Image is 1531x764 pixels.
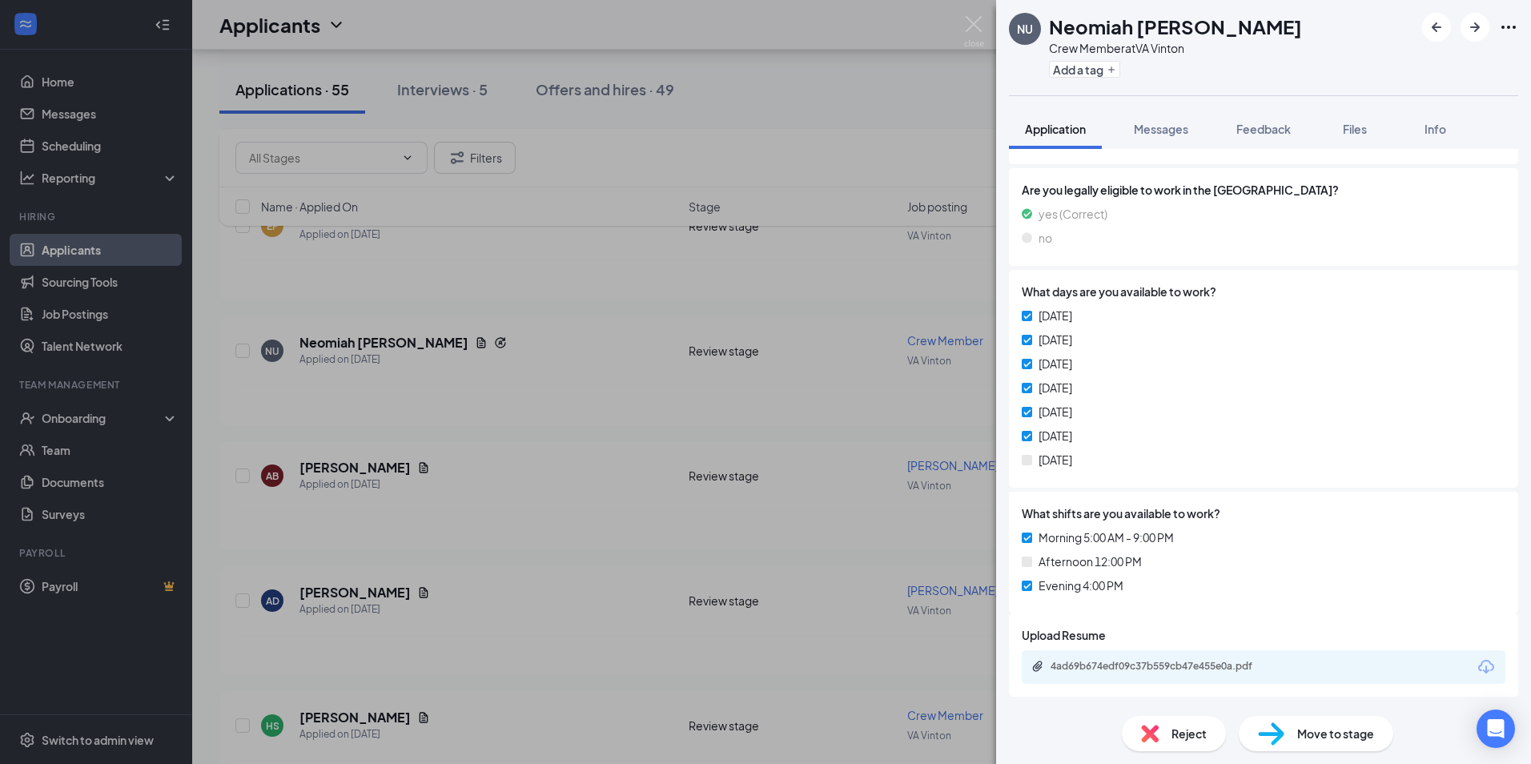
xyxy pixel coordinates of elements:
div: NU [1017,21,1033,37]
span: Info [1425,122,1446,136]
span: [DATE] [1039,307,1072,324]
span: no [1039,229,1052,247]
span: [DATE] [1039,451,1072,468]
button: PlusAdd a tag [1049,61,1120,78]
span: [DATE] [1039,427,1072,444]
span: Morning 5:00 AM - 9:00 PM [1039,529,1174,546]
svg: Ellipses [1499,18,1518,37]
div: Crew Member at VA Vinton [1049,40,1302,56]
span: [DATE] [1039,379,1072,396]
span: Files [1343,122,1367,136]
svg: ArrowRight [1465,18,1485,37]
span: What days are you available to work? [1022,283,1216,300]
span: What shifts are you available to work? [1022,505,1220,522]
span: Feedback [1236,122,1291,136]
h1: Neomiah [PERSON_NAME] [1049,13,1302,40]
span: Messages [1134,122,1188,136]
span: [DATE] [1039,331,1072,348]
button: ArrowLeftNew [1422,13,1451,42]
svg: ArrowLeftNew [1427,18,1446,37]
span: [DATE] [1039,355,1072,372]
span: Afternoon 12:00 PM [1039,553,1142,570]
span: yes (Correct) [1039,205,1107,223]
button: ArrowRight [1461,13,1489,42]
svg: Plus [1107,65,1116,74]
span: Upload Resume [1022,626,1106,644]
a: Paperclip4ad69b674edf09c37b559cb47e455e0a.pdf [1031,660,1291,675]
span: Reject [1171,725,1207,742]
span: Are you legally eligible to work in the [GEOGRAPHIC_DATA]? [1022,181,1505,199]
span: Evening 4:00 PM [1039,577,1123,594]
div: 4ad69b674edf09c37b559cb47e455e0a.pdf [1051,660,1275,673]
span: Move to stage [1297,725,1374,742]
svg: Download [1477,657,1496,677]
span: Application [1025,122,1086,136]
span: [DATE] [1039,403,1072,420]
svg: Paperclip [1031,660,1044,673]
div: Open Intercom Messenger [1477,710,1515,748]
